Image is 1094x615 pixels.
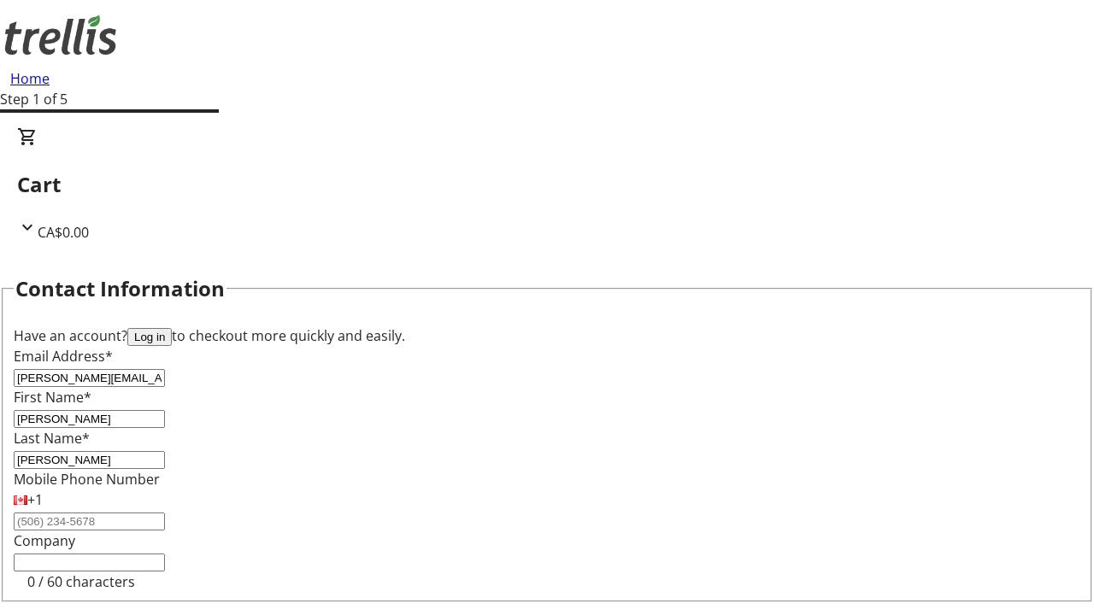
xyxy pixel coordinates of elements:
[14,325,1080,346] div: Have an account? to checkout more quickly and easily.
[14,531,75,550] label: Company
[17,169,1077,200] h2: Cart
[14,347,113,366] label: Email Address*
[14,470,160,489] label: Mobile Phone Number
[14,429,90,448] label: Last Name*
[14,512,165,530] input: (506) 234-5678
[14,388,91,407] label: First Name*
[15,273,225,304] h2: Contact Information
[127,328,172,346] button: Log in
[17,126,1077,243] div: CartCA$0.00
[27,572,135,591] tr-character-limit: 0 / 60 characters
[38,223,89,242] span: CA$0.00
